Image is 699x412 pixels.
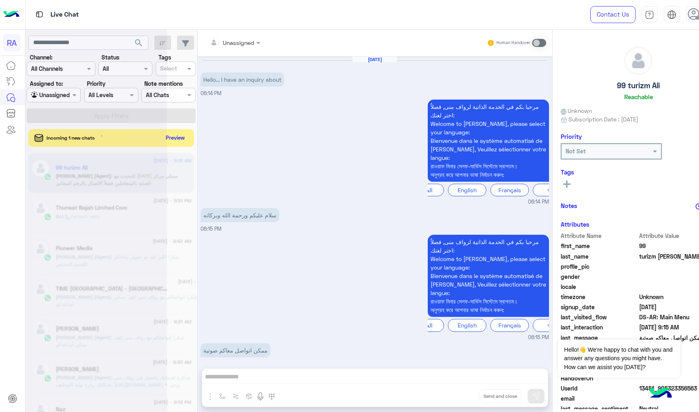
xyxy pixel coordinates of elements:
[645,10,654,19] img: tab
[159,64,177,74] div: Select
[561,231,638,240] span: Attribute Name
[624,93,653,100] h6: Reachable
[642,6,658,23] a: tab
[448,319,486,331] div: English
[561,374,638,382] span: HandoverOn
[561,252,638,261] span: last_name
[496,40,530,46] small: Human Handover
[561,106,592,115] span: Unknown
[561,384,638,393] span: UserId
[490,184,529,196] div: Français
[428,235,549,317] p: 10/9/2025, 6:15 PM
[561,133,582,140] h6: Priority
[201,343,270,357] p: 10/9/2025, 6:15 PM
[479,389,522,403] button: Send and close
[561,262,638,271] span: profile_pic
[561,221,589,228] h6: Attributes
[428,100,549,182] p: 10/9/2025, 6:14 PM
[528,334,549,342] span: 06:15 PM
[561,303,638,311] span: signup_date
[561,272,638,281] span: gender
[561,282,638,291] span: locale
[51,9,79,20] p: Live Chat
[617,81,660,90] h5: 99 turizm Ali
[89,129,103,143] div: loading...
[528,198,549,206] span: 06:14 PM
[568,115,638,123] span: Subscription Date : [DATE]
[558,340,680,378] span: Hello!👋 We're happy to chat with you and answer any questions you might have. How can we assist y...
[561,242,638,250] span: first_name
[3,6,19,23] img: Logo
[646,380,675,408] img: hulul-logo.png
[590,6,636,23] a: Contact Us
[533,319,571,331] div: বাংলা
[3,34,21,51] div: RA
[561,293,638,301] span: timezone
[490,319,529,331] div: Français
[561,394,638,403] span: email
[201,226,222,232] span: 06:15 PM
[201,72,284,87] p: 10/9/2025, 6:14 PM
[201,90,222,96] span: 06:14 PM
[448,184,486,196] div: English
[34,9,44,19] img: tab
[201,208,279,222] p: 10/9/2025, 6:15 PM
[561,202,577,209] h6: Notes
[561,313,638,321] span: last_visited_flow
[625,47,652,74] img: defaultAdmin.png
[667,10,676,19] img: tab
[162,132,188,144] button: Preview
[353,57,397,62] h6: [DATE]
[533,184,571,196] div: বাংলা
